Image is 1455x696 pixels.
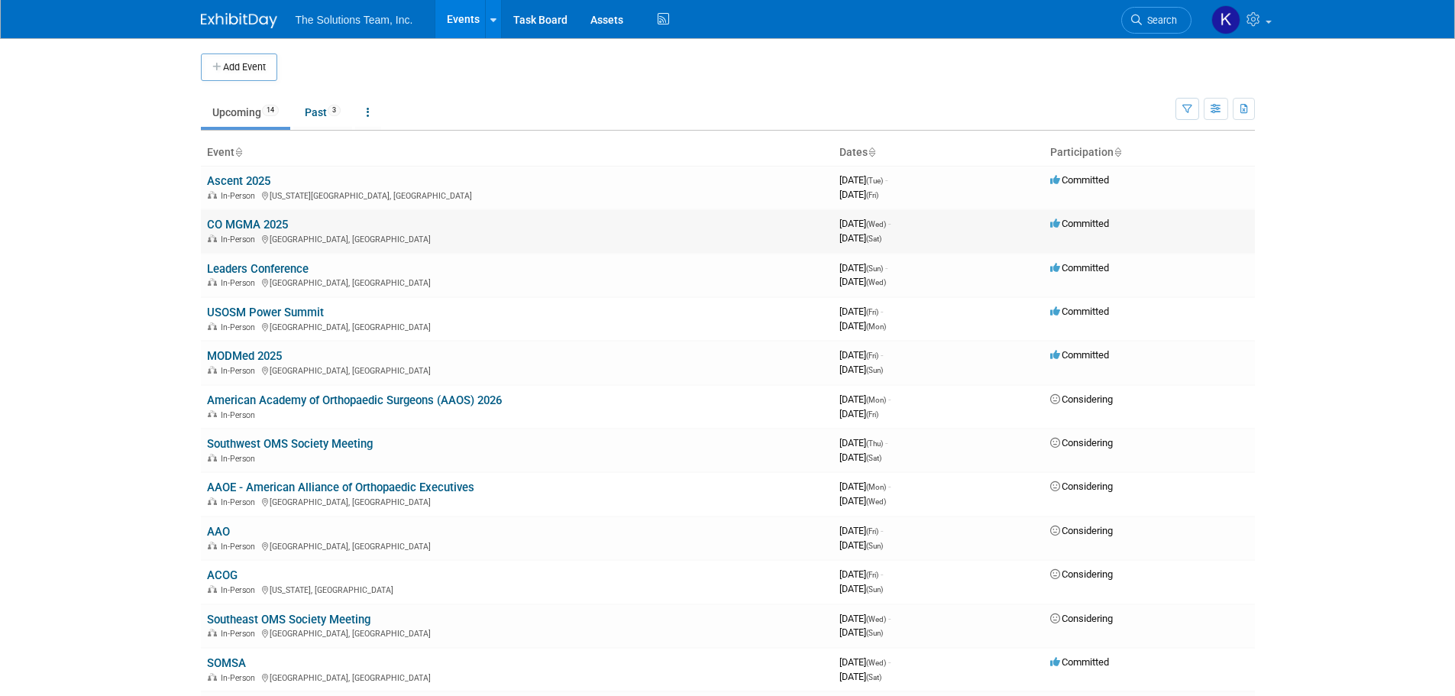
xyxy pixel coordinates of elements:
[866,659,886,667] span: (Wed)
[839,568,883,580] span: [DATE]
[208,497,217,505] img: In-Person Event
[201,140,833,166] th: Event
[221,629,260,639] span: In-Person
[1050,174,1109,186] span: Committed
[866,176,883,185] span: (Tue)
[1050,481,1113,492] span: Considering
[839,364,883,375] span: [DATE]
[221,585,260,595] span: In-Person
[207,189,827,201] div: [US_STATE][GEOGRAPHIC_DATA], [GEOGRAPHIC_DATA]
[207,262,309,276] a: Leaders Conference
[1121,7,1191,34] a: Search
[1050,218,1109,229] span: Committed
[293,98,352,127] a: Past3
[833,140,1044,166] th: Dates
[221,497,260,507] span: In-Person
[1050,656,1109,668] span: Committed
[207,568,238,582] a: ACOG
[221,322,260,332] span: In-Person
[207,626,827,639] div: [GEOGRAPHIC_DATA], [GEOGRAPHIC_DATA]
[1050,306,1109,317] span: Committed
[881,306,883,317] span: -
[221,366,260,376] span: In-Person
[234,146,242,158] a: Sort by Event Name
[207,656,246,670] a: SOMSA
[1142,15,1177,26] span: Search
[207,671,827,683] div: [GEOGRAPHIC_DATA], [GEOGRAPHIC_DATA]
[868,146,875,158] a: Sort by Start Date
[866,220,886,228] span: (Wed)
[866,278,886,286] span: (Wed)
[208,278,217,286] img: In-Person Event
[207,495,827,507] div: [GEOGRAPHIC_DATA], [GEOGRAPHIC_DATA]
[839,218,891,229] span: [DATE]
[866,264,883,273] span: (Sun)
[866,454,881,462] span: (Sat)
[221,542,260,552] span: In-Person
[839,583,883,594] span: [DATE]
[207,437,373,451] a: Southwest OMS Society Meeting
[839,408,878,419] span: [DATE]
[866,615,886,623] span: (Wed)
[839,276,886,287] span: [DATE]
[839,437,888,448] span: [DATE]
[839,613,891,624] span: [DATE]
[866,396,886,404] span: (Mon)
[1050,525,1113,536] span: Considering
[839,671,881,682] span: [DATE]
[208,673,217,681] img: In-Person Event
[866,542,883,550] span: (Sun)
[207,232,827,244] div: [GEOGRAPHIC_DATA], [GEOGRAPHIC_DATA]
[866,483,886,491] span: (Mon)
[262,105,279,116] span: 14
[1050,437,1113,448] span: Considering
[207,364,827,376] div: [GEOGRAPHIC_DATA], [GEOGRAPHIC_DATA]
[208,366,217,374] img: In-Person Event
[1050,613,1113,624] span: Considering
[866,571,878,579] span: (Fri)
[207,613,370,626] a: Southeast OMS Society Meeting
[1114,146,1121,158] a: Sort by Participation Type
[221,191,260,201] span: In-Person
[208,235,217,242] img: In-Person Event
[1050,568,1113,580] span: Considering
[207,218,288,231] a: CO MGMA 2025
[866,191,878,199] span: (Fri)
[201,53,277,81] button: Add Event
[888,481,891,492] span: -
[839,174,888,186] span: [DATE]
[296,14,413,26] span: The Solutions Team, Inc.
[888,613,891,624] span: -
[839,495,886,507] span: [DATE]
[208,585,217,593] img: In-Person Event
[839,525,883,536] span: [DATE]
[839,656,891,668] span: [DATE]
[221,278,260,288] span: In-Person
[207,525,230,539] a: AAO
[221,410,260,420] span: In-Person
[839,349,883,361] span: [DATE]
[1050,393,1113,405] span: Considering
[208,542,217,549] img: In-Person Event
[839,189,878,200] span: [DATE]
[207,393,502,407] a: American Academy of Orthopaedic Surgeons (AAOS) 2026
[866,497,886,506] span: (Wed)
[881,525,883,536] span: -
[866,527,878,536] span: (Fri)
[1050,349,1109,361] span: Committed
[208,629,217,636] img: In-Person Event
[839,320,886,332] span: [DATE]
[885,262,888,274] span: -
[839,262,888,274] span: [DATE]
[207,306,324,319] a: USOSM Power Summit
[207,539,827,552] div: [GEOGRAPHIC_DATA], [GEOGRAPHIC_DATA]
[839,539,883,551] span: [DATE]
[1050,262,1109,274] span: Committed
[839,626,883,638] span: [DATE]
[207,174,270,188] a: Ascent 2025
[221,673,260,683] span: In-Person
[221,454,260,464] span: In-Person
[888,218,891,229] span: -
[839,452,881,463] span: [DATE]
[207,276,827,288] div: [GEOGRAPHIC_DATA], [GEOGRAPHIC_DATA]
